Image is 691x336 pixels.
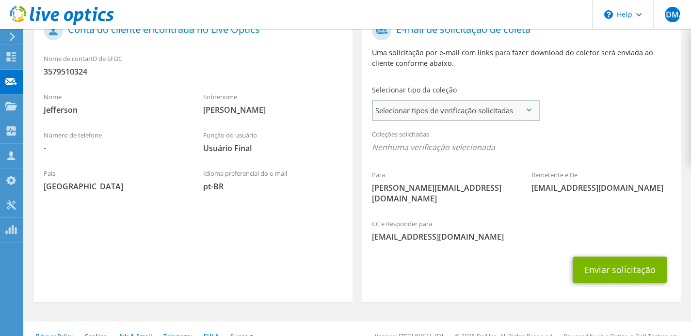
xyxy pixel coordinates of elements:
[34,125,193,158] div: Número de telefone
[44,21,338,40] h1: Conta do cliente encontrada no Live Optics
[372,142,671,153] span: Nenhuma verificação selecionada
[203,181,343,192] span: pt-BR
[372,183,512,204] span: [PERSON_NAME][EMAIL_ADDRESS][DOMAIN_NAME]
[44,105,184,115] span: Jefferson
[604,10,613,19] svg: \n
[34,163,193,197] div: País
[203,105,343,115] span: [PERSON_NAME]
[362,214,681,247] div: CC e Responder para
[373,101,538,120] span: Selecionar tipos de verificação solicitadas
[193,87,353,120] div: Sobrenome
[34,48,353,82] div: Nome de conta/ID de SFDC
[531,183,672,193] span: [EMAIL_ADDRESS][DOMAIN_NAME]
[573,257,667,283] button: Enviar solicitação
[44,181,184,192] span: [GEOGRAPHIC_DATA]
[44,143,184,153] span: -
[372,231,671,242] span: [EMAIL_ADDRESS][DOMAIN_NAME]
[372,47,671,69] p: Uma solicitação por e-mail com links para fazer download do coletor será enviada ao cliente confo...
[193,125,353,158] div: Função do usuário
[665,7,680,22] span: ALDMAT
[522,165,681,198] div: Remetente e De
[362,124,681,160] div: Coleções solicitadas
[34,87,193,120] div: Nome
[203,143,343,153] span: Usuário Final
[362,165,522,209] div: Para
[44,66,343,77] span: 3579510324
[372,21,666,40] h1: E-mail de solicitação de coleta
[193,163,353,197] div: Idioma preferencial do e-mail
[372,85,457,95] label: Selecionar tipo da coleção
